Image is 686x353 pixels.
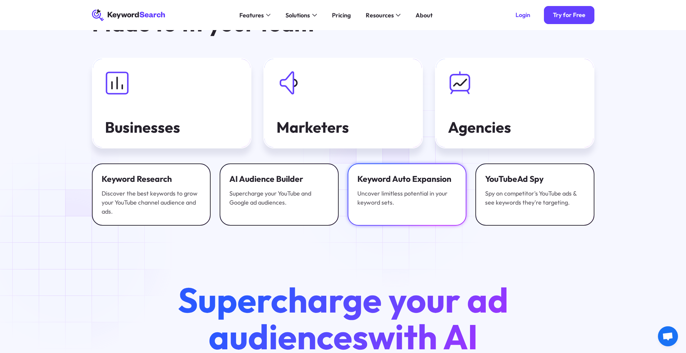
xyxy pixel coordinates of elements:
[475,163,594,226] a: YouTubeAd SpySpy on competitor's YouTube ads & see keywords they're targeting.
[92,58,251,149] a: Businesses
[220,163,339,226] a: AI Audience BuilderSupercharge your YouTube and Google ad audiences.
[485,189,585,207] div: Spy on competitor's YouTube ads & see keywords they're targeting.
[285,11,310,20] div: Solutions
[544,6,594,24] a: Try for Free
[276,119,410,136] div: Marketers
[411,9,437,21] a: About
[553,11,585,19] div: Try for Free
[516,11,530,19] div: Login
[658,326,678,346] div: Åpne chat
[239,11,264,20] div: Features
[366,11,394,20] div: Resources
[348,163,467,226] a: Keyword Auto ExpansionUncover limitless potential in your keyword sets.
[102,173,201,185] div: Keyword Research
[448,119,581,136] div: Agencies
[229,173,329,185] div: AI Audience Builder
[105,119,238,136] div: Businesses
[357,189,457,207] div: Uncover limitless potential in your keyword sets.
[357,173,457,185] div: Keyword Auto Expansion
[229,189,329,207] div: Supercharge your YouTube and Google ad audiences.
[517,173,544,184] span: Ad Spy
[92,163,211,226] a: Keyword ResearchDiscover the best keywords to grow your YouTube channel audience and ads.
[332,11,351,20] div: Pricing
[102,189,201,216] div: Discover the best keywords to grow your YouTube channel audience and ads.
[485,173,585,185] div: YouTube
[327,9,355,21] a: Pricing
[416,11,433,20] div: About
[435,58,594,149] a: Agencies
[263,58,423,149] a: Marketers
[506,6,539,24] a: Login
